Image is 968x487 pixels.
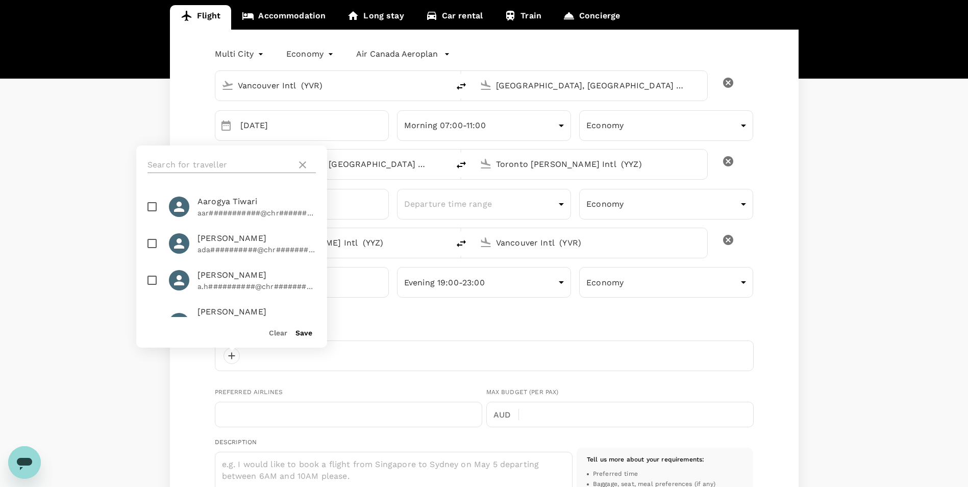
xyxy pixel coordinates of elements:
[336,5,414,30] a: Long stay
[552,5,631,30] a: Concierge
[197,245,316,255] p: ada##########@chr############
[700,163,702,165] button: Open
[286,46,336,62] div: Economy
[170,5,232,30] a: Flight
[238,78,428,93] input: Depart from
[579,270,753,295] div: Economy
[356,48,450,60] button: Air Canada Aeroplan
[449,153,474,177] button: delete
[295,329,312,337] button: Save
[215,46,266,62] div: Multi City
[269,329,287,337] button: Clear
[397,270,571,295] div: Evening 19:00-23:00
[579,191,753,217] div: Economy
[238,235,428,251] input: Depart from
[716,70,740,95] button: delete
[197,232,316,245] span: [PERSON_NAME]
[496,78,686,93] input: Going to
[197,269,316,281] span: [PERSON_NAME]
[442,241,444,243] button: Open
[496,235,686,251] input: Going to
[404,198,555,210] p: Departure time range
[415,5,494,30] a: Car rental
[215,439,257,446] span: Description
[240,110,389,141] input: Travel date
[449,74,474,99] button: delete
[215,326,754,336] div: Travellers
[215,387,482,398] div: Preferred Airlines
[197,208,316,218] p: aar###########@chr############
[486,387,754,398] div: Max Budget (per pax)
[442,163,444,165] button: Open
[397,191,571,217] div: Departure time range
[216,115,236,136] button: Choose date, selected date is Sep 8, 2025
[700,241,702,243] button: Open
[493,5,552,30] a: Train
[587,456,705,463] span: Tell us more about your requirements :
[593,469,638,479] span: Preferred time
[8,446,41,479] iframe: Button to launch messaging window
[197,281,316,291] p: a.h##########@chr############
[449,231,474,256] button: delete
[442,84,444,86] button: Open
[496,156,686,172] input: Going to
[579,113,753,138] div: Economy
[231,5,336,30] a: Accommodation
[397,113,571,138] div: Morning 07:00-11:00
[716,149,740,174] button: delete
[197,196,316,208] span: Aarogya Tiwari
[356,48,438,60] p: Air Canada Aeroplan
[147,157,292,173] input: Search for traveller
[238,156,428,172] input: Depart from
[493,409,518,421] p: AUD
[716,228,740,252] button: delete
[197,306,316,330] span: [PERSON_NAME] [PERSON_NAME]
[700,84,702,86] button: Open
